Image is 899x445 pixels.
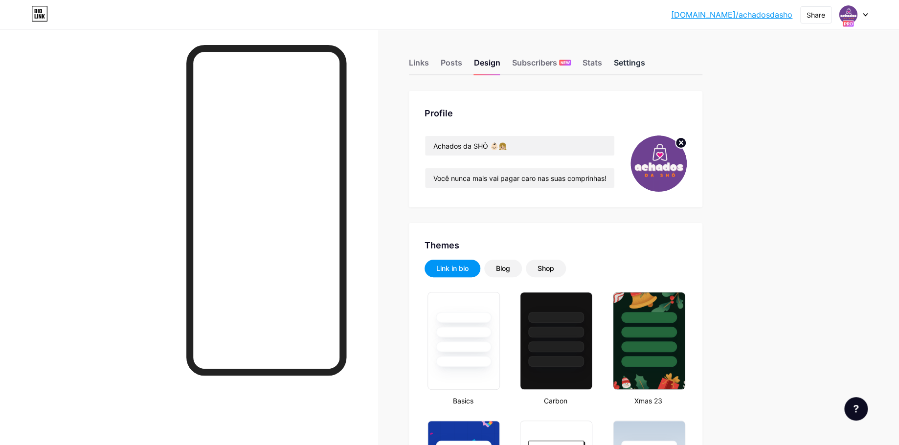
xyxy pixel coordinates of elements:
[436,264,469,273] div: Link in bio
[496,264,510,273] div: Blog
[425,396,501,406] div: Basics
[517,396,594,406] div: Carbon
[614,57,645,74] div: Settings
[512,57,571,74] div: Subscribers
[630,135,687,192] img: achadosonline
[807,10,825,20] div: Share
[425,107,687,120] div: Profile
[425,136,614,156] input: Name
[671,9,792,21] a: [DOMAIN_NAME]/achadosdasho
[538,264,554,273] div: Shop
[409,57,429,74] div: Links
[425,239,687,252] div: Themes
[441,57,462,74] div: Posts
[474,57,500,74] div: Design
[425,168,614,188] input: Bio
[583,57,602,74] div: Stats
[839,5,857,24] img: achadosonline
[560,60,569,66] span: NEW
[610,396,687,406] div: Xmas 23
